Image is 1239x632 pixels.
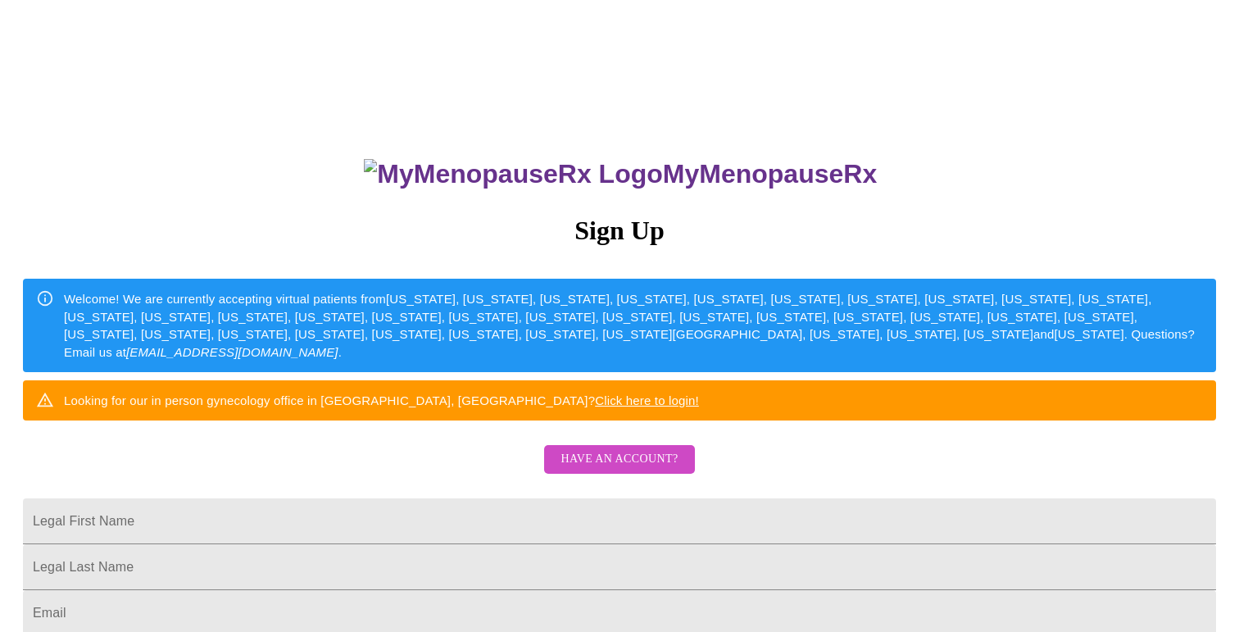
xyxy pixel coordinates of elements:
[544,445,694,474] button: Have an account?
[364,159,662,189] img: MyMenopauseRx Logo
[64,385,699,416] div: Looking for our in person gynecology office in [GEOGRAPHIC_DATA], [GEOGRAPHIC_DATA]?
[540,463,698,477] a: Have an account?
[64,284,1203,367] div: Welcome! We are currently accepting virtual patients from [US_STATE], [US_STATE], [US_STATE], [US...
[595,393,699,407] a: Click here to login!
[560,449,678,470] span: Have an account?
[25,159,1217,189] h3: MyMenopauseRx
[23,216,1216,246] h3: Sign Up
[126,345,338,359] em: [EMAIL_ADDRESS][DOMAIN_NAME]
